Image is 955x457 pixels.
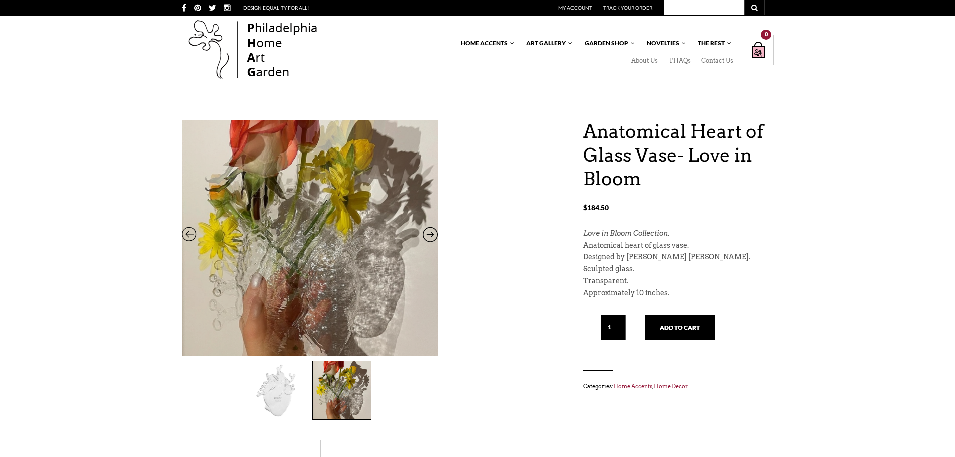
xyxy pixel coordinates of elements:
a: Track Your Order [603,5,652,11]
a: My Account [558,5,592,11]
p: Designed by [PERSON_NAME] [PERSON_NAME]. [583,251,774,263]
p: Transparent. [583,275,774,287]
a: Art Gallery [521,35,574,52]
img: 09922_thePHAGshop_Glass-Anatomical-Heart-Vase-Love-in-Bloom-Use.jpg [182,82,438,413]
input: Qty [601,315,626,340]
h1: Anatomical Heart of Glass Vase- Love in Bloom [583,120,774,190]
a: Home Accents [456,35,515,52]
p: Approximately 10 inches. [583,287,774,299]
a: Home Decor [654,383,688,390]
p: . [583,228,774,240]
a: The Rest [693,35,732,52]
bdi: 184.50 [583,203,609,212]
a: Home Accents [613,383,652,390]
span: Categories: , . [583,381,774,392]
div: 0 [761,30,771,40]
a: Garden Shop [580,35,636,52]
a: PHAQs [663,57,696,65]
em: Love in Bloom Collection [583,229,668,237]
a: About Us [625,57,663,65]
button: Add to cart [645,315,715,340]
span: $ [583,203,587,212]
a: Contact Us [696,57,733,65]
p: Sculpted glass. [583,263,774,275]
a: Novelties [642,35,687,52]
p: Anatomical heart of glass vase. [583,240,774,252]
